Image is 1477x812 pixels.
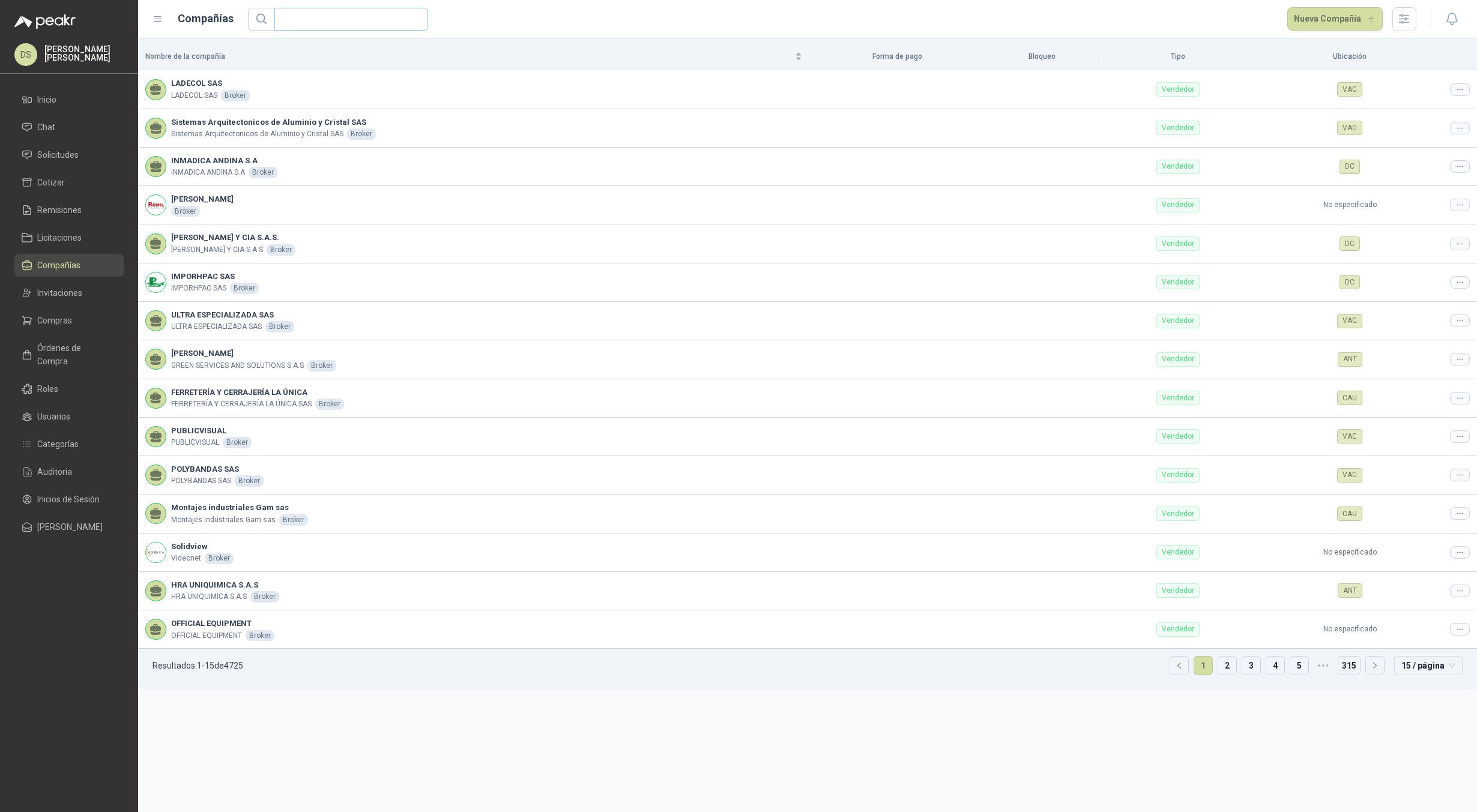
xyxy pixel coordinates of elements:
[221,90,250,101] div: Broker
[1287,7,1383,31] button: Nueva Compañía
[37,176,65,189] span: Cotizar
[14,377,124,400] a: Roles
[14,226,124,249] a: Licitaciones
[171,309,294,321] b: ULTRA ESPECIALIZADA SAS
[171,360,304,371] p: GREEN SERVICES AND SOLUTIONS S.A.S
[246,630,274,642] div: Broker
[171,553,201,564] p: Videonet
[14,405,124,428] a: Usuarios
[37,382,58,395] span: Roles
[1337,468,1362,483] div: VAC
[1290,656,1309,675] li: 5
[146,543,166,562] img: Company Logo
[1340,236,1360,251] div: DC
[14,14,76,29] img: Logo peakr
[1194,657,1212,675] a: 1
[1401,657,1455,675] span: 15 / página
[171,618,274,630] b: OFFICIAL EQUIPMENT
[37,314,72,327] span: Compras
[37,341,112,368] span: Órdenes de Compra
[1156,468,1200,483] div: Vendedor
[1337,121,1362,135] div: VAC
[14,254,124,277] a: Compañías
[1338,657,1360,675] a: 315
[14,337,124,373] a: Órdenes de Compra
[153,661,243,670] p: Resultados: 1 - 15 de 4725
[14,281,124,304] a: Invitaciones
[1156,236,1200,251] div: Vendedor
[171,116,376,128] b: Sistemas Arquitectonicos de Aluminio y Cristal SAS
[1337,429,1362,444] div: VAC
[14,516,124,538] a: [PERSON_NAME]
[985,43,1099,70] th: Bloqueo
[37,493,100,506] span: Inicios de Sesión
[171,579,279,591] b: HRA UNIQUIMICA S.A.S
[14,460,124,483] a: Auditoria
[171,386,344,398] b: FERRETERÍA Y CERRAJERÍA LA ÚNICA
[1266,656,1285,675] li: 4
[1156,391,1200,405] div: Vendedor
[315,398,344,410] div: Broker
[37,203,82,217] span: Remisiones
[171,271,259,283] b: IMPORHPAC SAS
[1337,391,1362,405] div: CAU
[1156,545,1200,559] div: Vendedor
[37,465,72,478] span: Auditoria
[1156,198,1200,212] div: Vendedor
[1156,583,1200,598] div: Vendedor
[1340,275,1360,289] div: DC
[171,347,336,359] b: [PERSON_NAME]
[223,437,252,448] div: Broker
[171,463,264,475] b: POLYBANDAS SAS
[171,541,234,553] b: Solidview
[1337,507,1362,521] div: CAU
[1156,507,1200,521] div: Vendedor
[145,51,793,62] span: Nombre de la compañía
[171,591,247,603] p: HRA UNIQUIMICA S.A.S
[1264,199,1436,211] p: No especificado
[1170,656,1189,675] li: Página anterior
[14,88,124,111] a: Inicio
[14,488,124,511] a: Inicios de Sesión
[37,121,55,134] span: Chat
[14,309,124,332] a: Compras
[1338,583,1362,598] div: ANT
[1156,622,1200,637] div: Vendedor
[1264,624,1436,635] p: No especificado
[171,77,250,89] b: LADECOL SAS
[1156,82,1200,97] div: Vendedor
[37,259,80,272] span: Compañías
[1194,656,1213,675] li: 1
[178,10,234,27] h1: Compañías
[1156,275,1200,289] div: Vendedor
[1156,160,1200,174] div: Vendedor
[1366,657,1384,675] button: right
[171,90,217,101] p: LADECOL SAS
[171,475,231,487] p: POLYBANDAS SAS
[1338,352,1362,367] div: ANT
[1314,656,1333,675] span: •••
[1156,121,1200,135] div: Vendedor
[37,438,79,451] span: Categorías
[347,128,376,140] div: Broker
[1156,314,1200,328] div: Vendedor
[171,630,242,642] p: OFFICIAL EQUIPMENT
[171,206,200,217] div: Broker
[1156,429,1200,444] div: Vendedor
[250,591,279,603] div: Broker
[1218,656,1237,675] li: 2
[37,148,79,161] span: Solicitudes
[14,116,124,139] a: Chat
[171,514,276,526] p: Montajes industriales Gam sas
[14,43,37,66] div: DS
[1394,656,1463,675] div: tamaño de página
[1314,656,1333,675] li: 5 páginas siguientes
[138,43,809,70] th: Nombre de la compañía
[249,167,277,178] div: Broker
[1176,662,1183,669] span: left
[14,143,124,166] a: Solicitudes
[171,321,262,332] p: ULTRA ESPECIALIZADA SAS
[230,283,259,294] div: Broker
[37,231,82,244] span: Licitaciones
